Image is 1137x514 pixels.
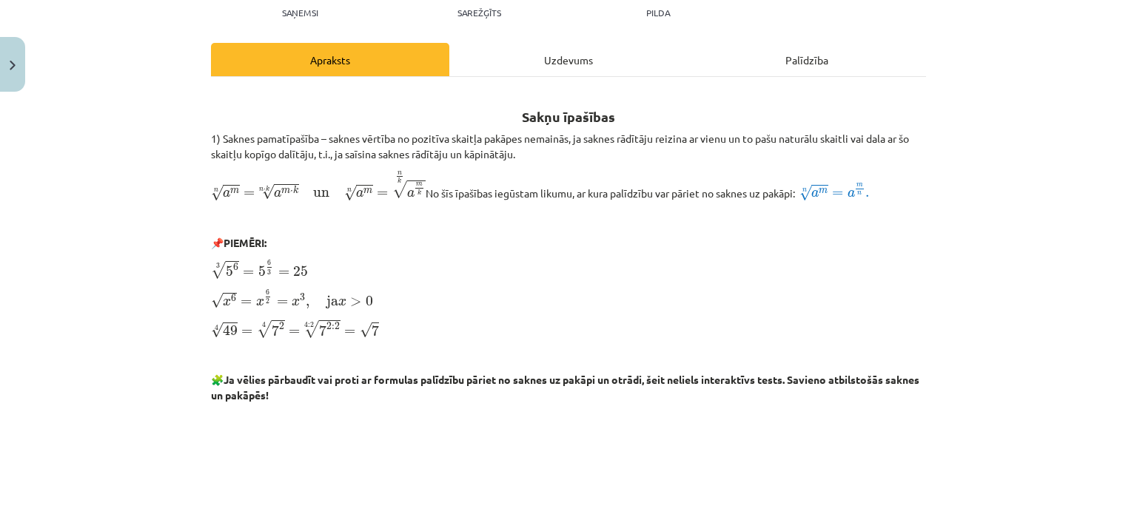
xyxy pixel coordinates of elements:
[241,329,252,335] span: =
[281,189,290,194] span: m
[259,188,264,192] span: n
[262,184,274,200] span: √
[277,300,288,305] span: =
[372,325,379,336] span: 7
[10,61,16,70] img: icon-close-lesson-0947bae3869378f0d4975bcd49f059093ad1ed9edebbc8119c70593378902aed.svg
[332,325,335,330] span: :
[832,191,843,197] span: =
[688,43,926,76] div: Palīdzība
[267,260,271,266] span: 6
[306,301,309,308] span: ,
[293,266,308,277] span: 25
[244,191,255,197] span: =
[356,190,363,197] span: a
[266,289,269,294] span: 6
[350,297,361,306] span: >
[211,261,226,279] span: √
[274,190,281,197] span: a
[279,322,284,330] span: 2
[326,296,338,309] span: ja
[231,294,236,302] span: 6
[811,190,819,197] span: a
[258,266,266,277] span: 5
[366,296,373,306] span: 0
[211,235,926,251] p: 📌
[344,329,355,335] span: =
[267,269,271,274] span: 3
[646,7,670,18] p: pilda
[211,185,223,200] span: √
[290,190,293,193] span: ⋅
[223,190,230,197] span: a
[223,299,231,306] span: x
[338,299,346,306] span: x
[857,192,862,195] span: n
[848,190,855,197] span: a
[266,299,269,304] span: 2
[241,300,252,305] span: =
[457,7,501,18] p: Sarežģīts
[226,266,233,277] span: 5
[865,192,869,197] span: .
[522,108,615,125] b: Sakņu īpašības
[398,178,401,184] span: k
[211,131,926,162] p: 1) Saknes pamatīpašība – saknes vērtība no pozitīva skaitļa pakāpes nemainās, ja saknes rādītāju ...
[819,189,828,194] span: m
[319,325,326,336] span: 7
[335,322,340,330] span: 2
[223,325,238,336] span: 49
[416,183,423,186] span: m
[211,293,223,308] span: √
[407,190,415,197] span: a
[313,190,329,197] span: un
[300,294,305,301] span: 3
[211,373,919,402] b: Ja vēlies pārbaudīt vai proti ar formulas palīdzību pāriet no saknes uz pakāpi un otrādi, šeit ne...
[360,322,372,338] span: √
[856,183,863,187] span: m
[256,299,264,306] span: x
[243,270,254,276] span: =
[257,320,272,338] span: √
[799,185,811,200] span: √
[211,372,926,403] p: 🧩
[211,43,449,76] div: Apraksts
[392,180,407,198] span: √
[344,185,356,200] span: √
[276,7,324,18] p: Saņemsi
[377,191,388,197] span: =
[272,325,279,336] span: 7
[289,329,300,335] span: =
[363,189,372,194] span: m
[398,172,402,175] span: n
[211,171,926,202] p: No šīs īpašības iegūstam likumu, ar kura palīdzību var pāriet no saknes uz pakāpi:
[292,299,300,306] span: x
[278,270,289,276] span: =
[326,322,332,330] span: 2
[224,236,266,249] b: PIEMĒRI:
[417,190,421,196] span: k
[304,320,319,338] span: √
[293,186,298,194] span: k
[449,43,688,76] div: Uzdevums
[211,322,223,338] span: √
[233,263,238,271] span: 6
[230,189,239,194] span: m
